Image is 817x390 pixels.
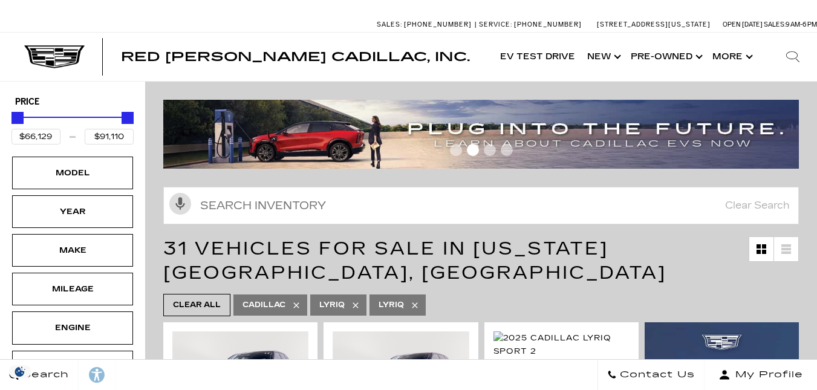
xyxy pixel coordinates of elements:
[42,205,103,218] div: Year
[319,297,345,313] span: Lyriq
[42,282,103,296] div: Mileage
[514,21,582,28] span: [PHONE_NUMBER]
[764,21,786,28] span: Sales:
[42,166,103,180] div: Model
[467,144,479,156] span: Go to slide 2
[42,244,103,257] div: Make
[494,33,581,81] a: EV Test Drive
[42,321,103,334] div: Engine
[122,112,134,124] div: Maximum Price
[617,366,695,383] span: Contact Us
[12,234,133,267] div: MakeMake
[24,45,85,68] img: Cadillac Dark Logo with Cadillac White Text
[597,360,705,390] a: Contact Us
[163,100,808,169] img: ev-blog-post-banners4
[242,297,285,313] span: Cadillac
[12,311,133,344] div: EngineEngine
[484,144,496,156] span: Go to slide 3
[169,193,191,215] svg: Click to toggle on voice search
[163,187,799,224] input: Search Inventory
[121,50,470,64] span: Red [PERSON_NAME] Cadillac, Inc.
[581,33,625,81] a: New
[12,195,133,228] div: YearYear
[12,157,133,189] div: ModelModel
[706,33,757,81] button: More
[493,331,630,358] img: 2025 Cadillac LYRIQ Sport 2
[12,273,133,305] div: MileageMileage
[163,238,666,284] span: 31 Vehicles for Sale in [US_STATE][GEOGRAPHIC_DATA], [GEOGRAPHIC_DATA]
[12,351,133,383] div: ColorColor
[479,21,512,28] span: Service:
[501,144,513,156] span: Go to slide 4
[377,21,475,28] a: Sales: [PHONE_NUMBER]
[85,129,134,145] input: Maximum
[11,129,60,145] input: Minimum
[705,360,817,390] button: Open user profile menu
[11,108,134,145] div: Price
[173,297,221,313] span: Clear All
[404,21,472,28] span: [PHONE_NUMBER]
[15,97,130,108] h5: Price
[450,144,462,156] span: Go to slide 1
[786,21,817,28] span: 9 AM-6 PM
[625,33,706,81] a: Pre-Owned
[6,365,34,378] section: Click to Open Cookie Consent Modal
[379,297,404,313] span: LYRIQ
[11,112,24,124] div: Minimum Price
[19,366,69,383] span: Search
[6,365,34,378] img: Opt-Out Icon
[377,21,402,28] span: Sales:
[475,21,585,28] a: Service: [PHONE_NUMBER]
[723,21,763,28] span: Open [DATE]
[731,366,803,383] span: My Profile
[597,21,711,28] a: [STREET_ADDRESS][US_STATE]
[121,51,470,63] a: Red [PERSON_NAME] Cadillac, Inc.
